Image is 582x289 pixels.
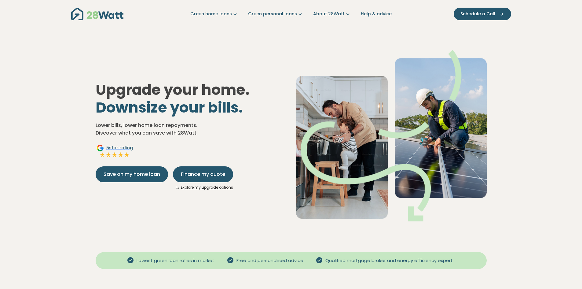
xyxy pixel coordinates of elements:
[96,81,286,116] h1: Upgrade your home.
[551,260,582,289] iframe: Chat Widget
[96,97,243,118] span: Downsize your bills.
[97,144,104,152] img: Google
[96,144,134,159] a: Google5star ratingFull starFull starFull starFull starFull star
[118,152,124,158] img: Full star
[71,6,511,22] nav: Main navigation
[248,11,303,17] a: Green personal loans
[181,185,233,190] a: Explore my upgrade options
[99,152,105,158] img: Full star
[234,257,306,264] span: Free and personalised advice
[313,11,351,17] a: About 28Watt
[361,11,392,17] a: Help & advice
[105,152,112,158] img: Full star
[112,152,118,158] img: Full star
[323,257,455,264] span: Qualified mortgage broker and energy efficiency expert
[190,11,238,17] a: Green home loans
[296,50,487,221] img: Dad helping toddler
[454,8,511,20] button: Schedule a Call
[134,257,217,264] span: Lowest green loan rates in market
[104,171,160,178] span: Save on my home loan
[181,171,225,178] span: Finance my quote
[106,145,133,151] span: 5 star rating
[96,166,168,182] button: Save on my home loan
[460,11,495,17] span: Schedule a Call
[124,152,130,158] img: Full star
[71,8,123,20] img: 28Watt
[96,121,286,137] p: Lower bills, lower home loan repayments. Discover what you can save with 28Watt.
[173,166,233,182] button: Finance my quote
